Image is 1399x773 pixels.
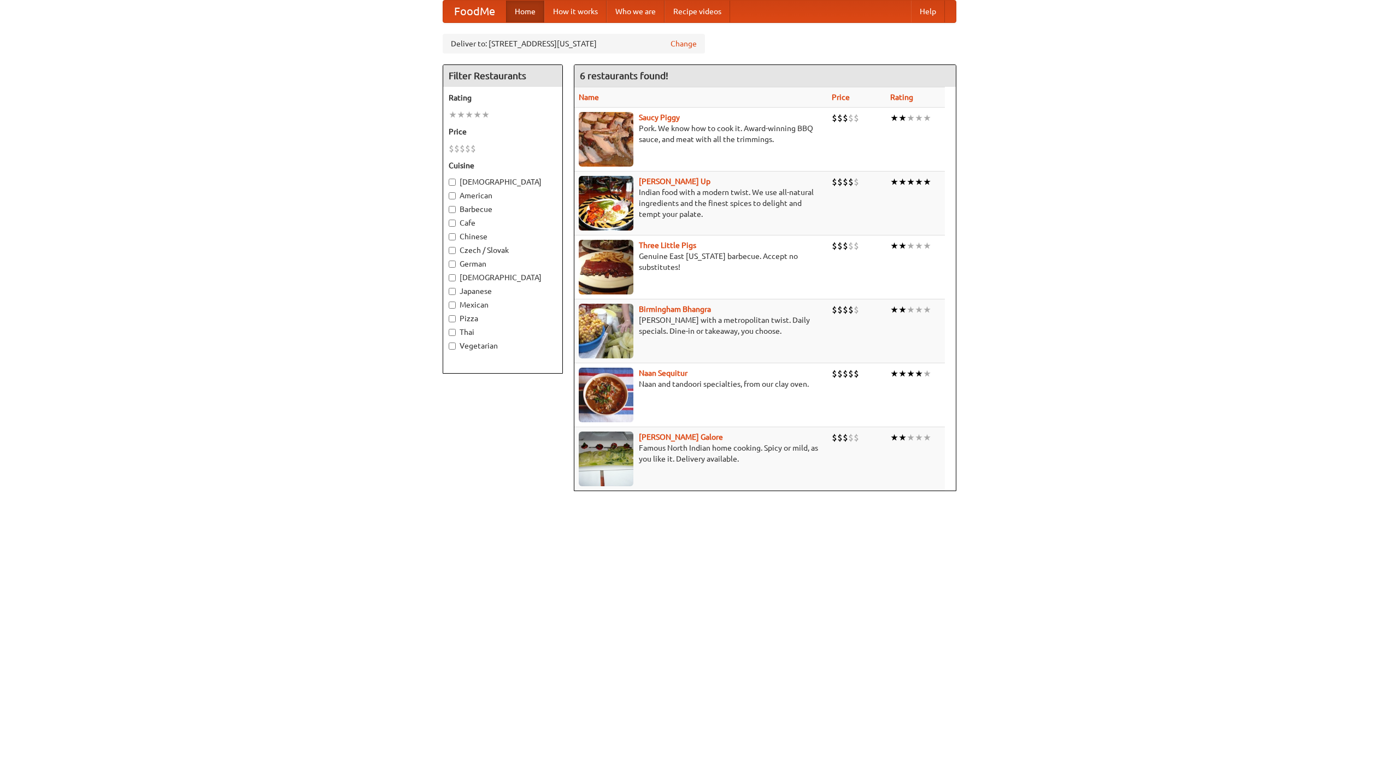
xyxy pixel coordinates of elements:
[443,65,562,87] h4: Filter Restaurants
[449,126,557,137] h5: Price
[854,432,859,444] li: $
[579,176,633,231] img: curryup.jpg
[923,432,931,444] li: ★
[449,302,456,309] input: Mexican
[915,432,923,444] li: ★
[837,368,843,380] li: $
[579,187,823,220] p: Indian food with a modern twist. We use all-natural ingredients and the finest spices to delight ...
[579,315,823,337] p: [PERSON_NAME] with a metropolitan twist. Daily specials. Dine-in or takeaway, you choose.
[832,112,837,124] li: $
[837,112,843,124] li: $
[473,109,481,121] li: ★
[832,304,837,316] li: $
[449,217,557,228] label: Cafe
[449,176,557,187] label: [DEMOGRAPHIC_DATA]
[907,432,915,444] li: ★
[449,315,456,322] input: Pizza
[843,240,848,252] li: $
[506,1,544,22] a: Home
[449,261,456,268] input: German
[898,368,907,380] li: ★
[848,304,854,316] li: $
[460,143,465,155] li: $
[579,251,823,273] p: Genuine East [US_STATE] barbecue. Accept no substitutes!
[449,220,456,227] input: Cafe
[665,1,730,22] a: Recipe videos
[449,245,557,256] label: Czech / Slovak
[898,112,907,124] li: ★
[465,143,471,155] li: $
[449,340,557,351] label: Vegetarian
[639,305,711,314] a: Birmingham Bhangra
[915,368,923,380] li: ★
[639,433,723,441] a: [PERSON_NAME] Galore
[449,343,456,350] input: Vegetarian
[848,240,854,252] li: $
[443,1,506,22] a: FoodMe
[907,112,915,124] li: ★
[449,160,557,171] h5: Cuisine
[832,176,837,188] li: $
[579,432,633,486] img: currygalore.jpg
[449,92,557,103] h5: Rating
[579,442,823,464] p: Famous North Indian home cooking. Spicy or mild, as you like it. Delivery available.
[898,432,907,444] li: ★
[449,231,557,242] label: Chinese
[848,432,854,444] li: $
[915,176,923,188] li: ★
[854,368,859,380] li: $
[907,240,915,252] li: ★
[923,304,931,316] li: ★
[843,304,848,316] li: $
[579,112,633,167] img: saucy.jpg
[579,240,633,294] img: littlepigs.jpg
[639,177,710,186] a: [PERSON_NAME] Up
[449,258,557,269] label: German
[449,233,456,240] input: Chinese
[923,368,931,380] li: ★
[449,143,454,155] li: $
[832,93,850,102] a: Price
[671,38,697,49] a: Change
[579,304,633,358] img: bhangra.jpg
[923,112,931,124] li: ★
[915,112,923,124] li: ★
[911,1,945,22] a: Help
[465,109,473,121] li: ★
[848,112,854,124] li: $
[890,304,898,316] li: ★
[915,304,923,316] li: ★
[907,368,915,380] li: ★
[837,240,843,252] li: $
[854,176,859,188] li: $
[449,272,557,283] label: [DEMOGRAPHIC_DATA]
[639,241,696,250] a: Three Little Pigs
[854,240,859,252] li: $
[481,109,490,121] li: ★
[843,368,848,380] li: $
[449,190,557,201] label: American
[639,369,687,377] a: Naan Sequitur
[607,1,665,22] a: Who we are
[449,274,456,281] input: [DEMOGRAPHIC_DATA]
[854,112,859,124] li: $
[832,432,837,444] li: $
[544,1,607,22] a: How it works
[890,432,898,444] li: ★
[898,240,907,252] li: ★
[449,313,557,324] label: Pizza
[890,112,898,124] li: ★
[454,143,460,155] li: $
[898,176,907,188] li: ★
[449,204,557,215] label: Barbecue
[890,93,913,102] a: Rating
[449,247,456,254] input: Czech / Slovak
[579,379,823,390] p: Naan and tandoori specialties, from our clay oven.
[457,109,465,121] li: ★
[579,93,599,102] a: Name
